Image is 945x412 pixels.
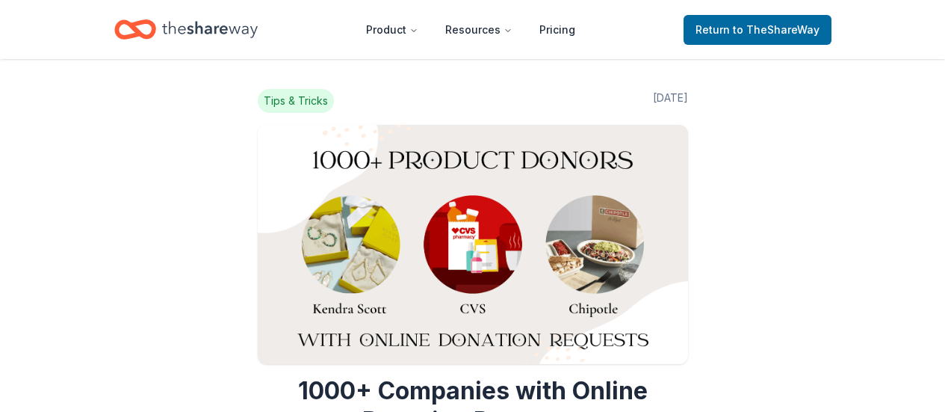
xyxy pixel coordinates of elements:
span: Tips & Tricks [258,89,334,113]
a: Home [114,12,258,47]
span: to TheShareWay [733,23,819,36]
img: Image for 1000+ Companies with Online Donation Requests [258,125,688,364]
button: Resources [433,15,524,45]
span: [DATE] [653,89,688,113]
a: Returnto TheShareWay [684,15,831,45]
button: Product [354,15,430,45]
nav: Main [354,12,587,47]
a: Pricing [527,15,587,45]
span: Return [695,21,819,39]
